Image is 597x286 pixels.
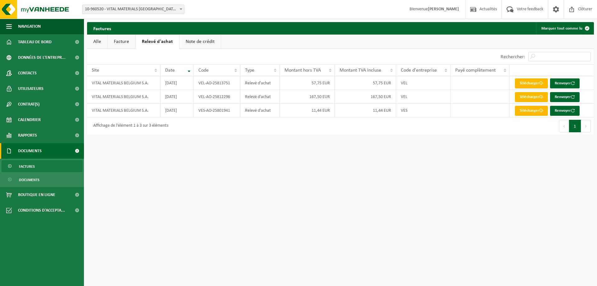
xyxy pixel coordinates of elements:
td: Relevé d'achat [240,76,280,90]
span: Montant TVA incluse [340,68,381,73]
span: Code d'entreprise [401,68,437,73]
strong: [PERSON_NAME] [428,7,459,12]
span: Documents [19,174,39,186]
td: VITAL MATERIALS BELGIUM S.A. [87,104,160,117]
a: Facture [108,35,135,49]
td: 11,44 EUR [280,104,335,117]
a: Télécharger [515,92,548,102]
td: VEL-AO-25813751 [194,76,240,90]
td: 167,50 EUR [280,90,335,104]
span: 10-960520 - VITAL MATERIALS BELGIUM S.A. - TILLY [82,5,184,14]
a: Documents [2,174,82,185]
h2: Factures [87,22,117,34]
td: 167,50 EUR [335,90,396,104]
button: Renvoyer [550,92,580,102]
td: VITAL MATERIALS BELGIUM S.A. [87,76,160,90]
td: [DATE] [160,76,194,90]
button: Marquer tout comme lu [536,22,593,35]
span: Type [245,68,254,73]
button: Next [581,120,591,132]
button: Previous [559,120,569,132]
span: Navigation [18,19,41,34]
span: Contacts [18,65,37,81]
span: Données de l'entrepr... [18,50,66,65]
td: 11,44 EUR [335,104,396,117]
td: Relevé d'achat [240,90,280,104]
td: VEL [396,76,451,90]
td: VES-AO-25801941 [194,104,240,117]
a: Télécharger [515,106,548,116]
span: Boutique en ligne [18,187,55,203]
td: VEL [396,90,451,104]
button: Renvoyer [550,106,580,116]
a: Alle [87,35,107,49]
span: Code [198,68,209,73]
span: Calendrier [18,112,41,128]
div: Affichage de l'élément 1 à 3 sur 3 éléments [90,120,168,132]
span: Utilisateurs [18,81,44,96]
button: Renvoyer [550,78,580,88]
td: 57,75 EUR [280,76,335,90]
span: Date [165,68,175,73]
td: Relevé d'achat [240,104,280,117]
span: Conditions d'accepta... [18,203,65,218]
span: Tableau de bord [18,34,52,50]
td: 57,75 EUR [335,76,396,90]
span: Rapports [18,128,37,143]
a: Factures [2,160,82,172]
button: 1 [569,120,581,132]
span: Factures [19,161,35,172]
span: Payé complètement [455,68,496,73]
td: VITAL MATERIALS BELGIUM S.A. [87,90,160,104]
td: VEL-AO-25812296 [194,90,240,104]
iframe: chat widget [3,272,104,286]
a: Note de crédit [179,35,221,49]
a: Relevé d'achat [136,35,179,49]
a: Télécharger [515,78,548,88]
span: Contrat(s) [18,96,39,112]
span: Montant hors TVA [285,68,321,73]
span: Site [92,68,99,73]
td: [DATE] [160,90,194,104]
td: [DATE] [160,104,194,117]
span: Documents [18,143,42,159]
td: VES [396,104,451,117]
label: Rechercher: [501,54,525,59]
